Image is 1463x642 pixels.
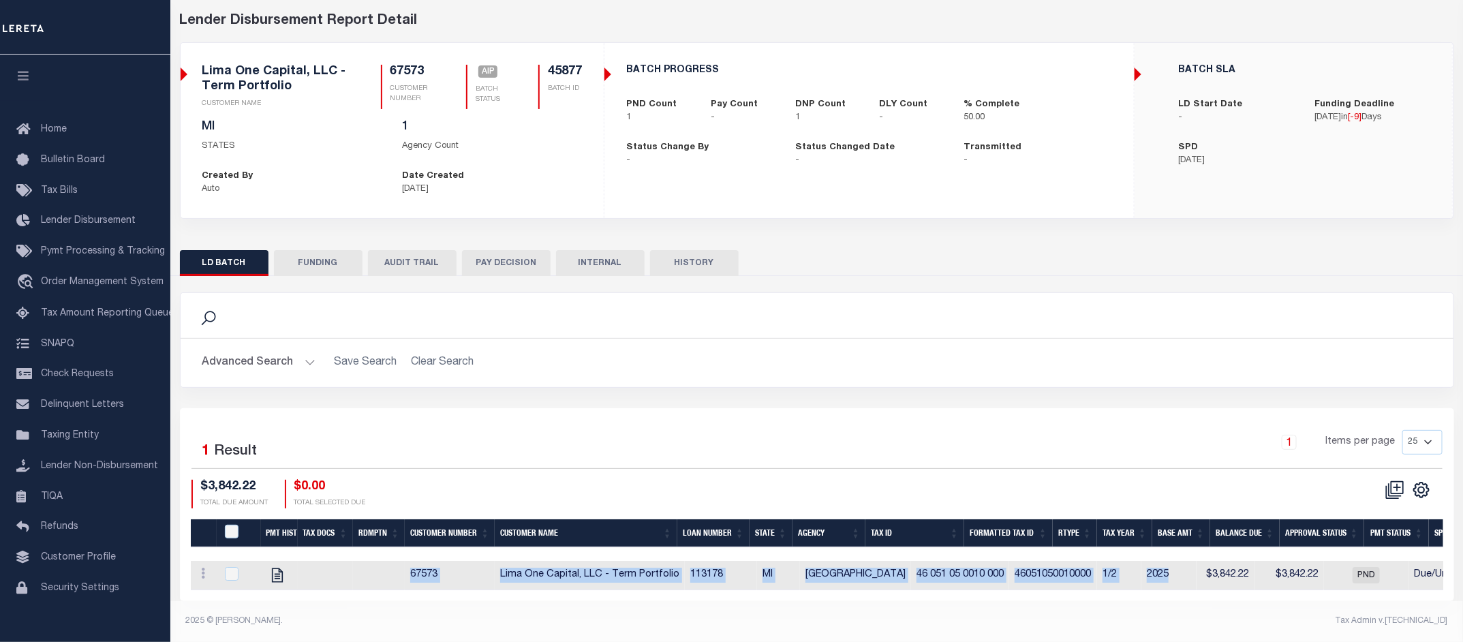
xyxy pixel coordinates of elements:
h5: MI [202,120,382,135]
span: -9 [1350,113,1359,122]
span: Bulletin Board [41,155,105,165]
button: LD BATCH [180,250,268,276]
label: Status Change By [626,141,709,155]
p: Agency Count [402,140,582,153]
p: 1 [626,111,690,125]
span: Refunds [41,522,78,532]
p: TOTAL DUE AMOUNT [201,498,268,508]
span: Taxing Entity [41,431,99,440]
span: Home [41,125,67,134]
th: Rdmptn: activate to sort column ascending [353,519,405,547]
th: Tax Year: activate to sort column ascending [1097,519,1152,547]
th: Tax Docs: activate to sort column ascending [298,519,354,547]
th: Agency: activate to sort column ascending [792,519,865,547]
span: SNAPQ [41,339,74,348]
i: travel_explore [16,274,38,292]
th: State: activate to sort column ascending [750,519,792,547]
th: Pmt Status: activate to sort column ascending [1364,519,1429,547]
h5: 67573 [390,65,433,80]
h5: Lima One Capital, LLC - Term Portfolio [202,65,348,94]
span: Items per page [1326,435,1396,450]
label: Pay Count [711,98,758,112]
p: [DATE] [402,183,582,196]
td: 2025 [1141,561,1197,590]
p: - [964,154,1113,168]
th: Pmt Hist [261,519,298,547]
td: Lima One Capital, LLC - Term Portfolio [495,561,685,590]
span: Tax Bills [41,186,78,196]
label: Transmitted [964,141,1022,155]
button: AUDIT TRAIL [368,250,457,276]
td: $3,842.22 [1197,561,1254,590]
button: PAY DECISION [462,250,551,276]
th: Customer Number: activate to sort column ascending [405,519,495,547]
span: [DATE] [1314,113,1341,122]
button: FUNDING [274,250,363,276]
p: 1 [795,111,859,125]
th: PayeePmtBatchStatus [217,519,261,547]
p: BATCH ID [548,84,582,94]
td: 46 051 05 0010 000 [911,561,1010,590]
td: 113178 [685,561,757,590]
span: Lender Disbursement [41,216,136,226]
span: Customer Profile [41,553,116,562]
span: PND [1353,567,1380,583]
span: TIQA [41,491,63,501]
h5: BATCH SLA [1178,65,1430,76]
span: Tax Amount Reporting Queue [41,309,174,318]
h4: $0.00 [294,480,366,495]
a: 1 [1282,435,1297,450]
p: - [795,154,944,168]
p: in Days [1314,111,1430,125]
label: DNP Count [795,98,846,112]
p: TOTAL SELECTED DUE [294,498,366,508]
h5: BATCH PROGRESS [626,65,1112,76]
button: HISTORY [650,250,739,276]
p: CUSTOMER NAME [202,99,348,109]
span: Check Requests [41,369,114,379]
td: 67573 [405,561,495,590]
span: Order Management System [41,277,164,287]
td: 1/2 [1097,561,1141,590]
p: - [880,111,944,125]
p: - [626,154,775,168]
th: Approval Status: activate to sort column ascending [1280,519,1364,547]
th: &nbsp;&nbsp;&nbsp;&nbsp;&nbsp;&nbsp;&nbsp;&nbsp;&nbsp;&nbsp; [191,519,217,547]
label: Result [215,441,258,463]
label: Date Created [402,170,464,183]
button: Advanced Search [202,350,315,376]
span: Pymt Processing & Tracking [41,247,165,256]
th: Customer Name: activate to sort column ascending [495,519,677,547]
label: LD Start Date [1178,98,1242,112]
th: RType: activate to sort column ascending [1053,519,1097,547]
p: Auto [202,183,382,196]
span: Delinquent Letters [41,400,124,410]
h5: 1 [402,120,582,135]
td: MI [757,561,800,590]
label: % Complete [964,98,1020,112]
div: Lender Disbursement Report Detail [180,11,1454,31]
div: Tax Admin v.[TECHNICAL_ID] [827,615,1448,627]
label: Status Changed Date [795,141,895,155]
p: [DATE] [1178,154,1294,168]
label: Created By [202,170,253,183]
th: Balance Due: activate to sort column ascending [1210,519,1280,547]
label: SPD [1178,141,1198,155]
td: [GEOGRAPHIC_DATA] [800,561,911,590]
p: CUSTOMER NUMBER [390,84,433,104]
th: Loan Number: activate to sort column ascending [677,519,750,547]
h4: $3,842.22 [201,480,268,495]
p: 50.00 [964,111,1028,125]
th: Base Amt: activate to sort column ascending [1152,519,1210,547]
span: Security Settings [41,583,119,593]
a: AIP [478,66,498,78]
th: Tax Id: activate to sort column ascending [865,519,964,547]
p: BATCH STATUS [476,85,506,105]
span: 1 [202,444,211,459]
label: DLY Count [880,98,928,112]
p: STATES [202,140,382,153]
p: - [711,111,775,125]
button: INTERNAL [556,250,645,276]
span: AIP [478,65,498,78]
p: - [1178,111,1294,125]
